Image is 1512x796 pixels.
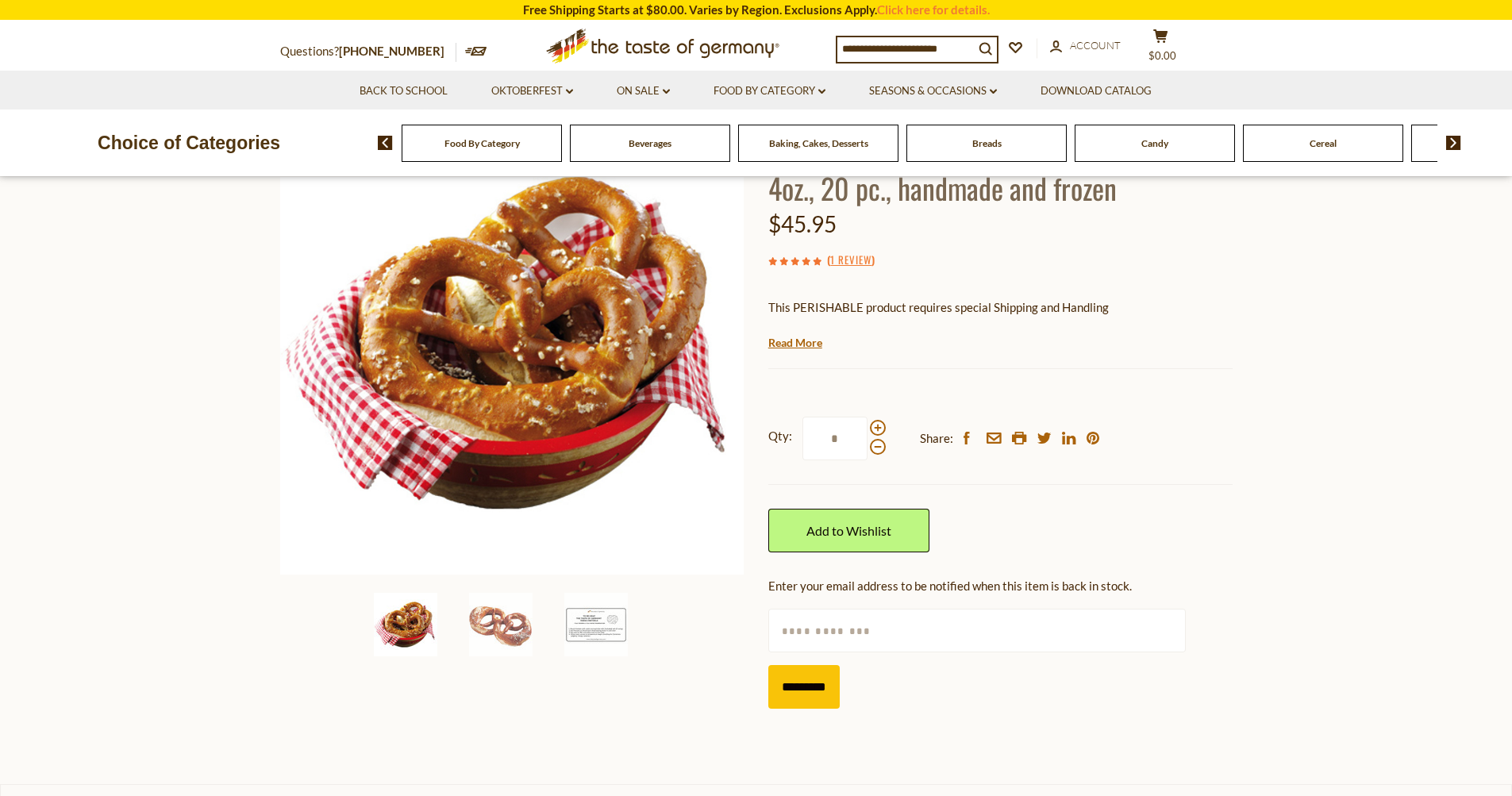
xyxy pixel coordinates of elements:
a: Candy [1141,137,1168,149]
li: We will ship this product in heat-protective packaging and ice. [783,329,1233,349]
img: The Taste of Germany Bavarian Soft Pretzels, 4oz., 20 pc., handmade and frozen [564,593,628,656]
a: Oktoberfest [491,83,573,100]
a: Click here for details. [877,2,990,17]
a: Baking, Cakes, Desserts [769,137,868,149]
a: Account [1050,37,1121,55]
div: Enter your email address to be notified when this item is back in stock. [768,576,1233,596]
a: Seasons & Occasions [869,83,997,100]
a: [PHONE_NUMBER] [339,44,444,58]
a: Food By Category [714,83,825,100]
a: Read More [768,335,822,351]
p: This PERISHABLE product requires special Shipping and Handling [768,298,1233,317]
a: Beverages [629,137,671,149]
img: next arrow [1446,136,1461,150]
span: Account [1070,39,1121,52]
img: The Taste of Germany Bavarian Soft Pretzels, 4oz., 20 pc., handmade and frozen [469,593,533,656]
input: Qty: [802,417,868,460]
a: On Sale [617,83,670,100]
a: Breads [972,137,1002,149]
a: Add to Wishlist [768,509,929,552]
span: ( ) [827,252,875,267]
span: Share: [920,429,953,448]
a: 1 Review [830,252,871,269]
a: Back to School [360,83,448,100]
h1: The Taste of Germany Bavarian Soft Pretzels, 4oz., 20 pc., handmade and frozen [768,134,1233,206]
a: Download Catalog [1041,83,1152,100]
img: The Taste of Germany Bavarian Soft Pretzels, 4oz., 20 pc., handmade and frozen [374,593,437,656]
strong: Qty: [768,426,792,446]
img: The Taste of Germany Bavarian Soft Pretzels, 4oz., 20 pc., handmade and frozen [280,110,744,575]
img: previous arrow [378,136,393,150]
span: $0.00 [1148,49,1176,62]
a: Cereal [1310,137,1337,149]
span: $45.95 [768,210,837,237]
p: Questions? [280,41,456,62]
a: Food By Category [444,137,520,149]
button: $0.00 [1137,29,1185,68]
